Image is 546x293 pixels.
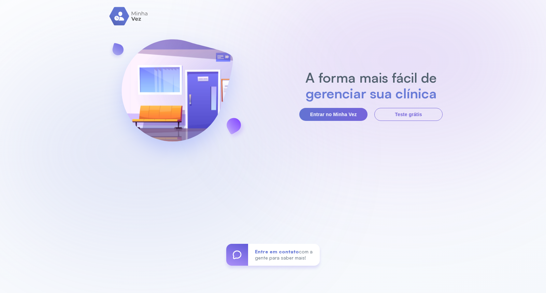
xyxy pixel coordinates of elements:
[255,249,299,254] span: Entre em contato
[226,244,320,266] a: Entre em contatocom a gente para saber mais!
[374,108,443,121] button: Teste grátis
[302,85,440,101] h2: gerenciar sua clínica
[302,70,440,85] h2: A forma mais fácil de
[103,21,251,170] img: banner-login.svg
[248,244,320,266] div: com a gente para saber mais!
[109,7,148,26] img: logo.svg
[299,108,368,121] button: Entrar no Minha Vez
